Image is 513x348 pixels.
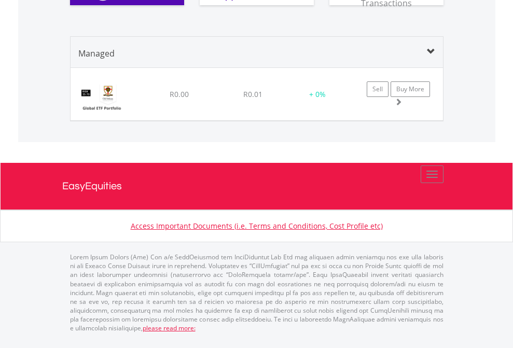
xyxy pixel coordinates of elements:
a: EasyEquities [62,163,451,210]
img: OSA%20Global%20ETF%20Bundle.png [76,81,128,118]
a: Sell [367,81,389,97]
span: Managed [78,48,115,59]
div: + 0% [291,89,344,100]
span: R0.00 [170,89,189,99]
a: please read more: [143,324,196,332]
a: Buy More [391,81,430,97]
a: Access Important Documents (i.e. Terms and Conditions, Cost Profile etc) [131,221,383,231]
p: Lorem Ipsum Dolors (Ame) Con a/e SeddOeiusmod tem InciDiduntut Lab Etd mag aliquaen admin veniamq... [70,253,443,332]
span: R0.01 [243,89,262,99]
